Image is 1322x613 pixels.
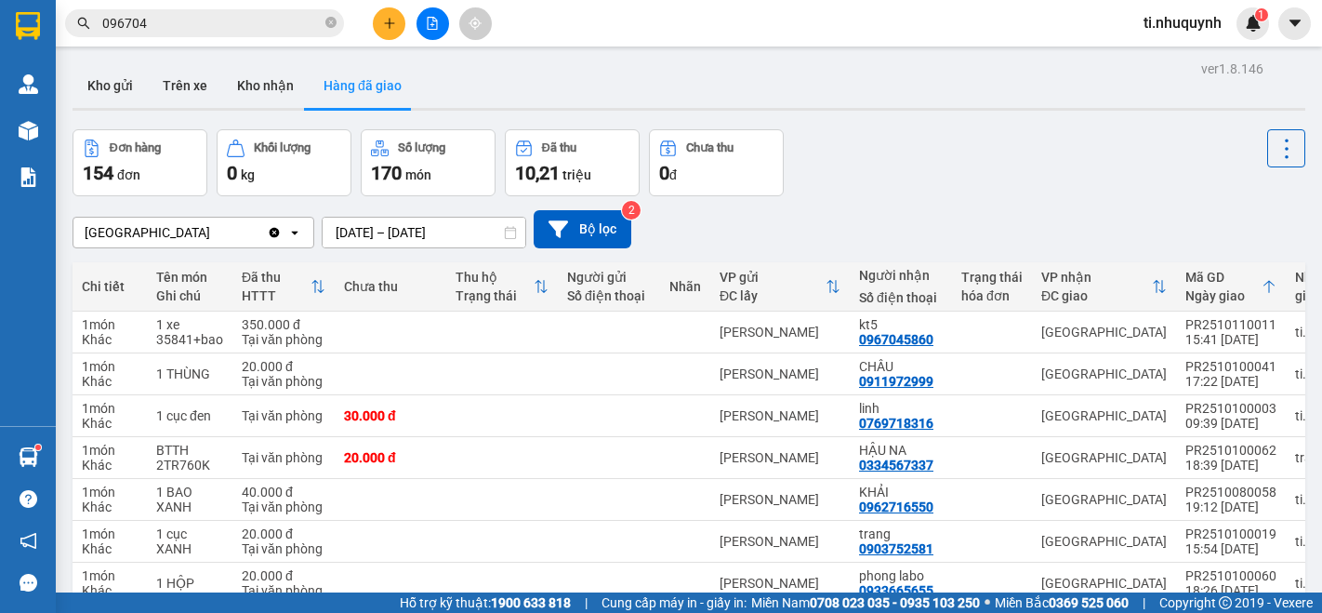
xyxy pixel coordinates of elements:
div: [GEOGRAPHIC_DATA] [85,223,210,242]
div: 20.000 đ [242,568,325,583]
div: 20.000 đ [242,359,325,374]
div: PR2510100060 [1185,568,1276,583]
div: Tại văn phòng [242,374,325,389]
div: [GEOGRAPHIC_DATA] [1041,576,1167,591]
div: Đã thu [242,270,311,285]
div: Số điện thoại [567,288,651,303]
button: Hàng đã giao [309,63,416,108]
div: 40.000 đ [242,485,325,500]
span: copyright [1219,596,1232,609]
img: warehouse-icon [19,121,38,140]
div: 350.000 đ [242,317,325,332]
button: plus [373,7,405,40]
div: 0967045860 [859,332,933,347]
span: ⚪️ [985,599,990,606]
div: Tại văn phòng [242,332,325,347]
div: Chi tiết [82,279,138,294]
div: Khác [82,541,138,556]
span: 170 [371,162,402,184]
span: plus [383,17,396,30]
div: Tên món [156,270,223,285]
div: phong labo [859,568,943,583]
sup: 1 [1255,8,1268,21]
span: file-add [426,17,439,30]
div: PR2510100041 [1185,359,1276,374]
div: 1 HỘP [156,576,223,591]
div: Trạng thái [961,270,1023,285]
div: [GEOGRAPHIC_DATA] [1041,366,1167,381]
div: 15:54 [DATE] [1185,541,1276,556]
div: 1 món [82,526,138,541]
div: VP gửi [720,270,826,285]
div: 09:39 [DATE] [1185,416,1276,431]
span: message [20,574,37,592]
div: Nhãn [669,279,701,294]
div: 1 món [82,401,138,416]
div: trang [859,526,943,541]
div: [PERSON_NAME] [720,366,840,381]
div: 0769718316 [859,416,933,431]
div: Chưa thu [686,141,734,154]
img: warehouse-icon [19,74,38,94]
div: 20.000 đ [242,526,325,541]
div: [PERSON_NAME] [720,492,840,507]
div: 1 cục XANH [156,526,223,556]
img: logo-vxr [16,12,40,40]
div: 20.000 đ [344,450,437,465]
img: solution-icon [19,167,38,187]
span: 0 [659,162,669,184]
span: close-circle [325,17,337,28]
button: Kho nhận [222,63,309,108]
input: Select a date range. [323,218,525,247]
span: Miền Bắc [995,593,1129,613]
div: [GEOGRAPHIC_DATA] [1041,450,1167,465]
div: [GEOGRAPHIC_DATA] [1041,408,1167,423]
div: PR2510100003 [1185,401,1276,416]
div: Trạng thái [456,288,534,303]
span: 10,21 [515,162,560,184]
div: Khác [82,416,138,431]
button: Trên xe [148,63,222,108]
button: Bộ lọc [534,210,631,248]
span: Hỗ trợ kỹ thuật: [400,593,571,613]
button: Đơn hàng154đơn [73,129,207,196]
img: icon-new-feature [1245,15,1262,32]
input: Tìm tên, số ĐT hoặc mã đơn [102,13,322,33]
button: Số lượng170món [361,129,496,196]
span: | [585,593,588,613]
th: Toggle SortBy [446,262,558,312]
div: [PERSON_NAME] [720,325,840,340]
th: Toggle SortBy [710,262,850,312]
div: 17:22 [DATE] [1185,374,1276,389]
div: Số điện thoại [859,290,943,305]
div: 1 món [82,568,138,583]
sup: 2 [622,201,641,220]
span: 0 [227,162,237,184]
div: PR2510080058 [1185,485,1276,500]
div: Ngày giao [1185,288,1262,303]
div: 19:12 [DATE] [1185,500,1276,514]
span: triệu [562,167,591,182]
strong: 0369 525 060 [1049,595,1129,610]
div: Khác [82,583,138,598]
span: món [405,167,431,182]
button: Chưa thu0đ [649,129,784,196]
div: CHÂU [859,359,943,374]
div: kt5 [859,317,943,332]
div: PR2510100019 [1185,526,1276,541]
div: 0911972999 [859,374,933,389]
div: Tại văn phòng [242,450,325,465]
div: 15:41 [DATE] [1185,332,1276,347]
div: Chưa thu [344,279,437,294]
th: Toggle SortBy [232,262,335,312]
button: Kho gửi [73,63,148,108]
div: HTTT [242,288,311,303]
div: Khác [82,500,138,514]
div: VP nhận [1041,270,1152,285]
button: Đã thu10,21 triệu [505,129,640,196]
div: Khác [82,332,138,347]
input: Selected Sài Gòn. [212,223,214,242]
div: Tại văn phòng [242,408,325,423]
div: [GEOGRAPHIC_DATA] [1041,534,1167,549]
div: 0903752581 [859,541,933,556]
